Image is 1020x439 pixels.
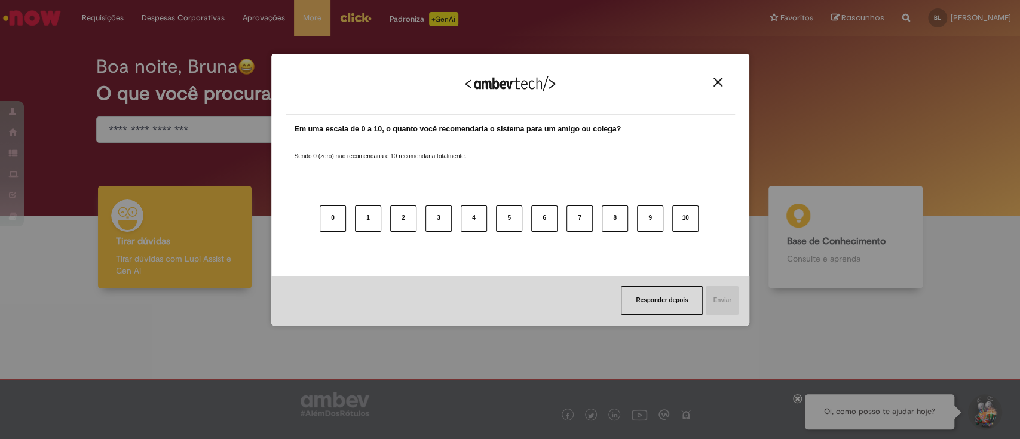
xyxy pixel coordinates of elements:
[602,205,628,232] button: 8
[295,124,621,135] label: Em uma escala de 0 a 10, o quanto você recomendaria o sistema para um amigo ou colega?
[355,205,381,232] button: 1
[566,205,593,232] button: 7
[461,205,487,232] button: 4
[425,205,452,232] button: 3
[295,138,467,161] label: Sendo 0 (zero) não recomendaria e 10 recomendaria totalmente.
[496,205,522,232] button: 5
[710,77,726,87] button: Close
[531,205,558,232] button: 6
[320,205,346,232] button: 0
[621,286,703,315] button: Responder depois
[465,76,555,91] img: Logo Ambevtech
[713,78,722,87] img: Close
[637,205,663,232] button: 9
[672,205,699,232] button: 10
[390,205,416,232] button: 2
